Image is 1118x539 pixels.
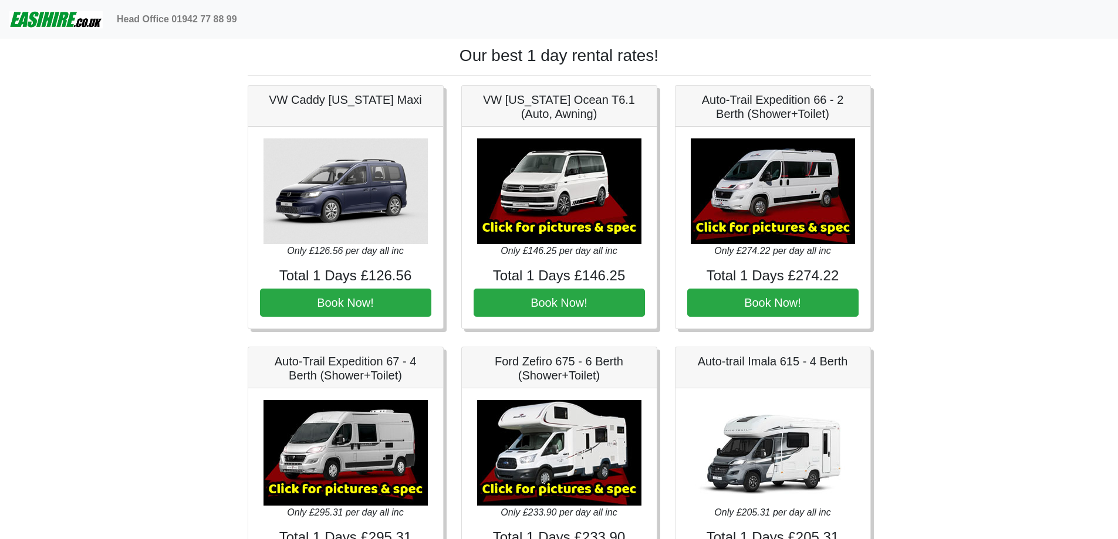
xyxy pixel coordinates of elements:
h4: Total 1 Days £126.56 [260,267,431,284]
i: Only £233.90 per day all inc [501,507,617,517]
img: Ford Zefiro 675 - 6 Berth (Shower+Toilet) [477,400,641,506]
h1: Our best 1 day rental rates! [248,46,871,66]
h4: Total 1 Days £146.25 [474,267,645,284]
h5: Ford Zefiro 675 - 6 Berth (Shower+Toilet) [474,354,645,382]
button: Book Now! [687,289,859,317]
img: VW Caddy California Maxi [264,138,428,244]
img: easihire_logo_small.png [9,8,103,31]
i: Only £205.31 per day all inc [714,507,830,517]
h5: VW Caddy [US_STATE] Maxi [260,93,431,107]
h5: VW [US_STATE] Ocean T6.1 (Auto, Awning) [474,93,645,121]
h5: Auto-Trail Expedition 66 - 2 Berth (Shower+Toilet) [687,93,859,121]
img: Auto-trail Imala 615 - 4 Berth [691,400,855,506]
img: Auto-Trail Expedition 67 - 4 Berth (Shower+Toilet) [264,400,428,506]
i: Only £146.25 per day all inc [501,246,617,256]
h4: Total 1 Days £274.22 [687,267,859,284]
a: Head Office 01942 77 88 99 [112,8,242,31]
i: Only £274.22 per day all inc [714,246,830,256]
img: Auto-Trail Expedition 66 - 2 Berth (Shower+Toilet) [691,138,855,244]
h5: Auto-trail Imala 615 - 4 Berth [687,354,859,368]
b: Head Office 01942 77 88 99 [117,14,237,24]
button: Book Now! [260,289,431,317]
img: VW California Ocean T6.1 (Auto, Awning) [477,138,641,244]
h5: Auto-Trail Expedition 67 - 4 Berth (Shower+Toilet) [260,354,431,382]
i: Only £295.31 per day all inc [287,507,403,517]
button: Book Now! [474,289,645,317]
i: Only £126.56 per day all inc [287,246,403,256]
